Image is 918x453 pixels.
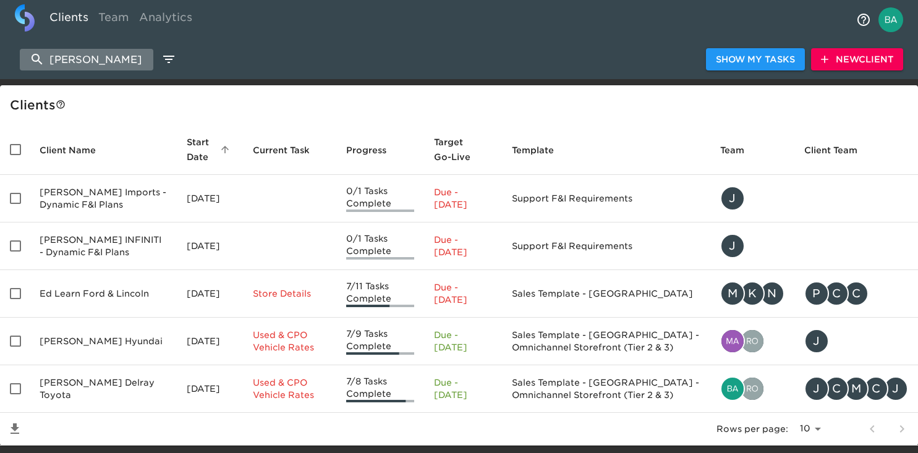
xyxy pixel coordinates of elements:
td: Support F&I Requirements [502,175,710,222]
svg: This is a list of all of your clients and clients shared with you [56,99,66,109]
div: K [740,281,765,306]
a: Clients [45,4,93,35]
div: J [720,234,745,258]
img: madison.craig@roadster.com [721,330,744,352]
td: [PERSON_NAME] Hyundai [30,318,177,365]
div: madison.craig@roadster.com, rohitvarma.addepalli@cdk.com [720,329,784,354]
div: jennifer.chen@roadster.com [720,234,784,258]
div: N [760,281,784,306]
td: Support F&I Requirements [502,222,710,270]
span: New Client [821,52,893,67]
span: Team [720,143,760,158]
td: [DATE] [177,270,243,318]
div: C [824,376,849,401]
select: rows per page [793,420,825,438]
td: [DATE] [177,222,243,270]
p: Rows per page: [716,423,788,435]
div: P [804,281,829,306]
div: jennifer.chen@roadster.com [720,186,784,211]
div: M [844,376,869,401]
span: Calculated based on the start date and the duration of all Tasks contained in this Hub. [434,135,476,164]
div: bailey.rubin@cdk.com, rohitvarma.addepalli@cdk.com [720,376,784,401]
button: NewClient [811,48,903,71]
p: Store Details [253,287,326,300]
td: 0/1 Tasks Complete [336,175,424,222]
div: C [864,376,888,401]
button: notifications [849,5,878,35]
td: Sales Template - [GEOGRAPHIC_DATA] - Omnichannel Storefront (Tier 2 & 3) [502,365,710,413]
div: C [844,281,869,306]
a: Team [93,4,134,35]
button: Show My Tasks [706,48,805,71]
input: search [20,49,153,70]
p: Due - [DATE] [434,186,492,211]
td: [PERSON_NAME] Imports - Dynamic F&I Plans [30,175,177,222]
span: Template [512,143,570,158]
td: [PERSON_NAME] INFINITI - Dynamic F&I Plans [30,222,177,270]
img: rohitvarma.addepalli@cdk.com [741,330,763,352]
td: [DATE] [177,365,243,413]
p: Due - [DATE] [434,281,492,306]
div: jimriger@edmorse.com, charlespierce@edmorse.com, maleiasatterlee@edmorse.com, chris.mccarthy@cdk.... [804,376,908,401]
div: J [720,186,745,211]
div: J [804,376,829,401]
p: Used & CPO Vehicle Rates [253,329,326,354]
td: 7/9 Tasks Complete [336,318,424,365]
button: edit [158,49,179,70]
span: Client Team [804,143,873,158]
div: mike.crothers@roadster.com, kevin.dodt@roadster.com, nick.manory@roadster.com [720,281,784,306]
img: Profile [878,7,903,32]
div: J [883,376,908,401]
p: Due - [DATE] [434,234,492,258]
div: Client s [10,95,913,115]
span: Client Name [40,143,112,158]
p: Used & CPO Vehicle Rates [253,376,326,401]
td: Ed Learn Ford & Lincoln [30,270,177,318]
td: [DATE] [177,318,243,365]
img: logo [15,4,35,32]
div: C [824,281,849,306]
td: Sales Template - [GEOGRAPHIC_DATA] [502,270,710,318]
p: Due - [DATE] [434,376,492,401]
span: This is the next Task in this Hub that should be completed [253,143,310,158]
span: Progress [346,143,402,158]
td: 7/8 Tasks Complete [336,365,424,413]
div: pstock@autoiq.ca, cheath@autoiq.ca, CHEATH@AUTOIQ.CA [804,281,908,306]
div: jimmywatts@edmorse.com [804,329,908,354]
td: [DATE] [177,175,243,222]
td: 0/1 Tasks Complete [336,222,424,270]
a: Analytics [134,4,197,35]
p: Due - [DATE] [434,329,492,354]
td: [PERSON_NAME] Delray Toyota [30,365,177,413]
div: M [720,281,745,306]
span: Start Date [187,135,233,164]
span: Target Go-Live [434,135,492,164]
td: Sales Template - [GEOGRAPHIC_DATA] - Omnichannel Storefront (Tier 2 & 3) [502,318,710,365]
td: 7/11 Tasks Complete [336,270,424,318]
span: Show My Tasks [716,52,795,67]
div: J [804,329,829,354]
img: bailey.rubin@cdk.com [721,378,744,400]
span: Current Task [253,143,326,158]
img: rohitvarma.addepalli@cdk.com [741,378,763,400]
